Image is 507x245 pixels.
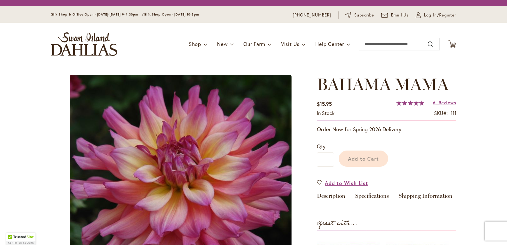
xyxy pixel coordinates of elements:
[317,193,456,202] div: Detailed Product Info
[317,74,448,94] span: BAHAMA MAMA
[381,12,409,18] a: Email Us
[399,193,452,202] a: Shipping Information
[317,218,357,229] strong: Great with...
[434,110,448,116] strong: SKU
[317,179,368,187] a: Add to Wish List
[428,39,433,49] button: Search
[189,41,201,47] span: Shop
[317,110,335,116] span: In stock
[243,41,265,47] span: Our Farm
[391,12,409,18] span: Email Us
[433,100,436,106] span: 6
[6,233,35,245] div: TrustedSite Certified
[144,12,199,16] span: Gift Shop Open - [DATE] 10-3pm
[451,110,456,117] div: 111
[396,100,424,106] div: 100%
[51,32,117,56] a: store logo
[354,12,374,18] span: Subscribe
[217,41,228,47] span: New
[355,193,389,202] a: Specifications
[325,179,368,187] span: Add to Wish List
[315,41,344,47] span: Help Center
[424,12,456,18] span: Log In/Register
[317,193,345,202] a: Description
[317,143,325,150] span: Qty
[281,41,299,47] span: Visit Us
[416,12,456,18] a: Log In/Register
[317,126,456,133] p: Order Now for Spring 2026 Delivery
[293,12,331,18] a: [PHONE_NUMBER]
[439,100,456,106] span: Reviews
[345,12,374,18] a: Subscribe
[317,100,332,107] span: $15.95
[317,110,335,117] div: Availability
[51,12,144,16] span: Gift Shop & Office Open - [DATE]-[DATE] 9-4:30pm /
[433,100,456,106] a: 6 Reviews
